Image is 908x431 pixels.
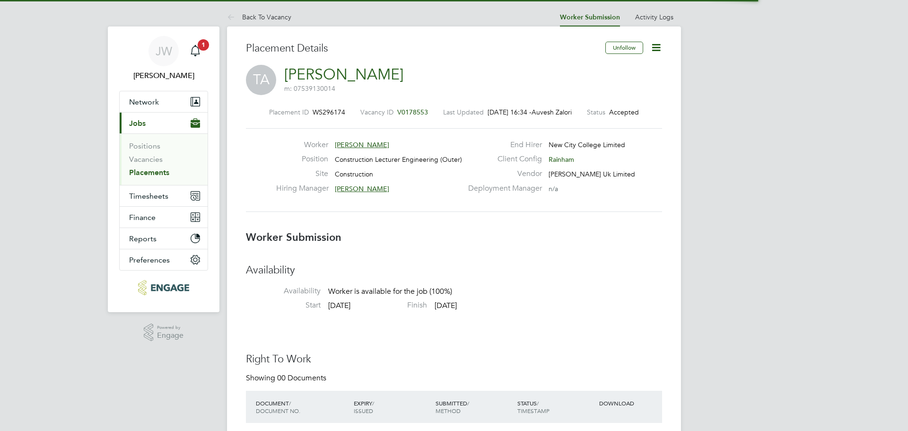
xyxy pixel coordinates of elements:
button: Timesheets [120,185,208,206]
div: Showing [246,373,328,383]
a: Worker Submission [560,13,620,21]
nav: Main navigation [108,26,219,312]
div: EXPIRY [351,395,433,419]
label: Status [587,108,605,116]
div: STATUS [515,395,597,419]
button: Unfollow [605,42,643,54]
div: Jobs [120,133,208,185]
span: Jobs [129,119,146,128]
button: Reports [120,228,208,249]
h3: Right To Work [246,352,662,366]
a: 1 [186,36,205,66]
label: Worker [276,140,328,150]
a: Back To Vacancy [227,13,291,21]
a: Vacancies [129,155,163,164]
label: Vendor [463,169,542,179]
span: [DATE] 16:34 - [488,108,532,116]
button: Network [120,91,208,112]
div: DOCUMENT [253,395,351,419]
div: SUBMITTED [433,395,515,419]
label: Last Updated [443,108,484,116]
h3: Availability [246,264,662,277]
span: m: 07539130014 [284,84,335,93]
button: Finance [120,207,208,228]
span: Construction [335,170,373,178]
span: [DATE] [328,301,350,310]
button: Preferences [120,249,208,270]
span: DOCUMENT NO. [256,407,300,414]
div: DOWNLOAD [597,395,662,412]
span: ISSUED [354,407,373,414]
span: Engage [157,332,183,340]
label: Client Config [463,154,542,164]
span: / [289,399,291,407]
label: End Hirer [463,140,542,150]
span: Network [129,97,159,106]
span: 1 [198,39,209,51]
label: Site [276,169,328,179]
span: Reports [129,234,157,243]
span: / [372,399,374,407]
b: Worker Submission [246,231,341,244]
label: Availability [246,286,321,296]
span: / [467,399,469,407]
span: Construction Lecturer Engineering (Outer) [335,155,462,164]
label: Deployment Manager [463,184,542,194]
span: [PERSON_NAME] [335,141,389,149]
label: Placement ID [269,108,309,116]
h3: Placement Details [246,42,598,55]
a: Powered byEngage [144,324,184,342]
a: JW[PERSON_NAME] [119,36,208,81]
button: Jobs [120,113,208,133]
span: / [537,399,539,407]
span: Finance [129,213,156,222]
label: Vacancy ID [360,108,393,116]
a: Positions [129,141,160,150]
span: [PERSON_NAME] Uk Limited [549,170,635,178]
span: Auvesh Zalori [532,108,572,116]
label: Start [246,300,321,310]
a: Go to home page [119,280,208,295]
span: n/a [549,185,558,193]
span: Timesheets [129,192,168,201]
span: New City College Limited [549,141,625,149]
span: TA [246,65,276,95]
span: V0178553 [397,108,428,116]
span: METHOD [436,407,461,414]
a: Placements [129,168,169,177]
span: [PERSON_NAME] [335,185,389,193]
span: 00 Documents [277,373,326,383]
label: Position [276,154,328,164]
span: [DATE] [435,301,457,310]
a: Activity Logs [635,13,673,21]
span: Powered by [157,324,183,332]
span: Preferences [129,255,170,264]
span: Worker is available for the job (100%) [328,287,452,296]
span: WS296174 [313,108,345,116]
a: [PERSON_NAME] [284,65,403,84]
img: morganhunt-logo-retina.png [138,280,189,295]
span: Accepted [609,108,639,116]
span: TIMESTAMP [517,407,550,414]
span: JW [156,45,172,57]
label: Finish [352,300,427,310]
span: Jordan Williams [119,70,208,81]
label: Hiring Manager [276,184,328,194]
span: Rainham [549,155,574,164]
